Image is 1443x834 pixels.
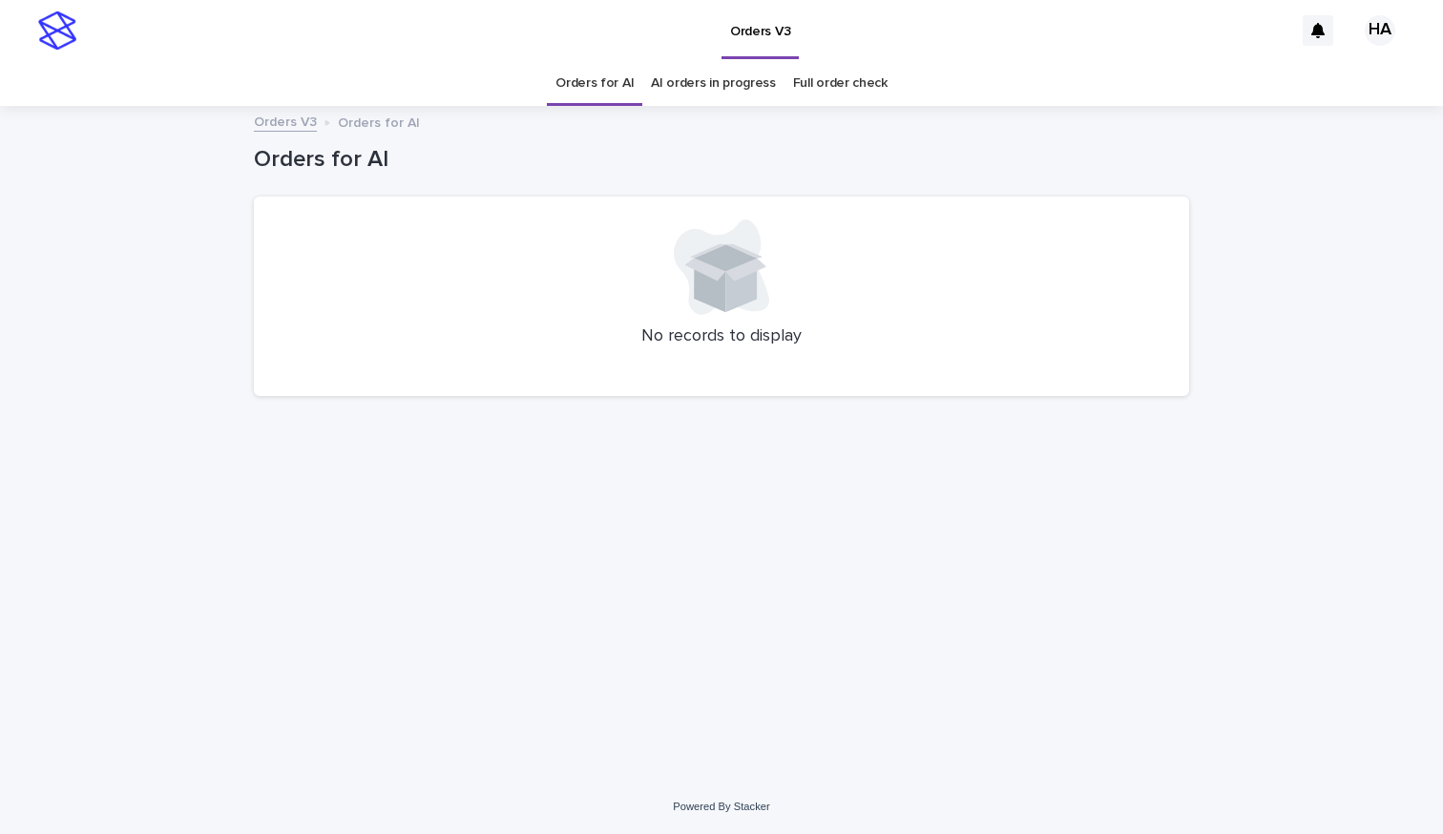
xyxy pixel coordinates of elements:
a: Powered By Stacker [673,801,769,812]
h1: Orders for AI [254,146,1189,174]
div: HA [1365,15,1395,46]
a: AI orders in progress [651,61,776,106]
p: No records to display [277,326,1166,347]
img: stacker-logo-s-only.png [38,11,76,50]
a: Orders for AI [555,61,634,106]
a: Orders V3 [254,110,317,132]
a: Full order check [793,61,888,106]
p: Orders for AI [338,111,420,132]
